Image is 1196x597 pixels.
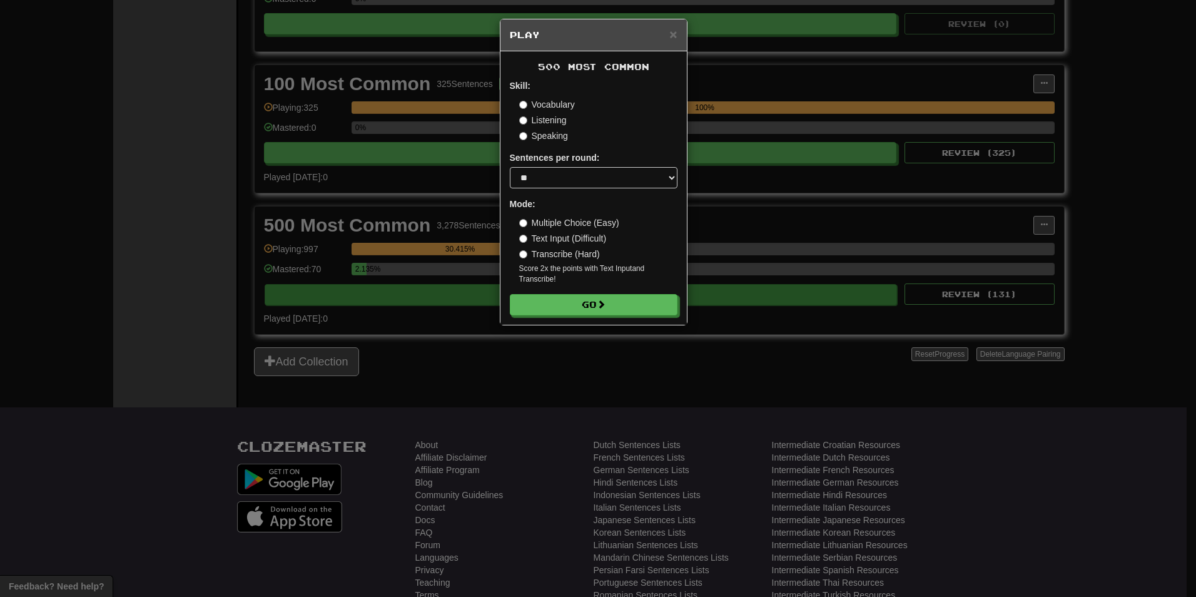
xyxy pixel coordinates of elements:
[510,199,535,209] strong: Mode:
[510,81,530,91] strong: Skill:
[510,29,677,41] h5: Play
[519,235,527,243] input: Text Input (Difficult)
[519,232,607,245] label: Text Input (Difficult)
[538,61,649,72] span: 500 Most Common
[519,116,527,125] input: Listening
[519,219,527,227] input: Multiple Choice (Easy)
[519,130,568,142] label: Speaking
[519,248,600,260] label: Transcribe (Hard)
[519,132,527,140] input: Speaking
[519,263,677,285] small: Score 2x the points with Text Input and Transcribe !
[519,98,575,111] label: Vocabulary
[519,250,527,258] input: Transcribe (Hard)
[519,101,527,109] input: Vocabulary
[669,28,677,41] button: Close
[669,27,677,41] span: ×
[519,114,567,126] label: Listening
[519,217,619,229] label: Multiple Choice (Easy)
[510,151,600,164] label: Sentences per round:
[510,294,677,315] button: Go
